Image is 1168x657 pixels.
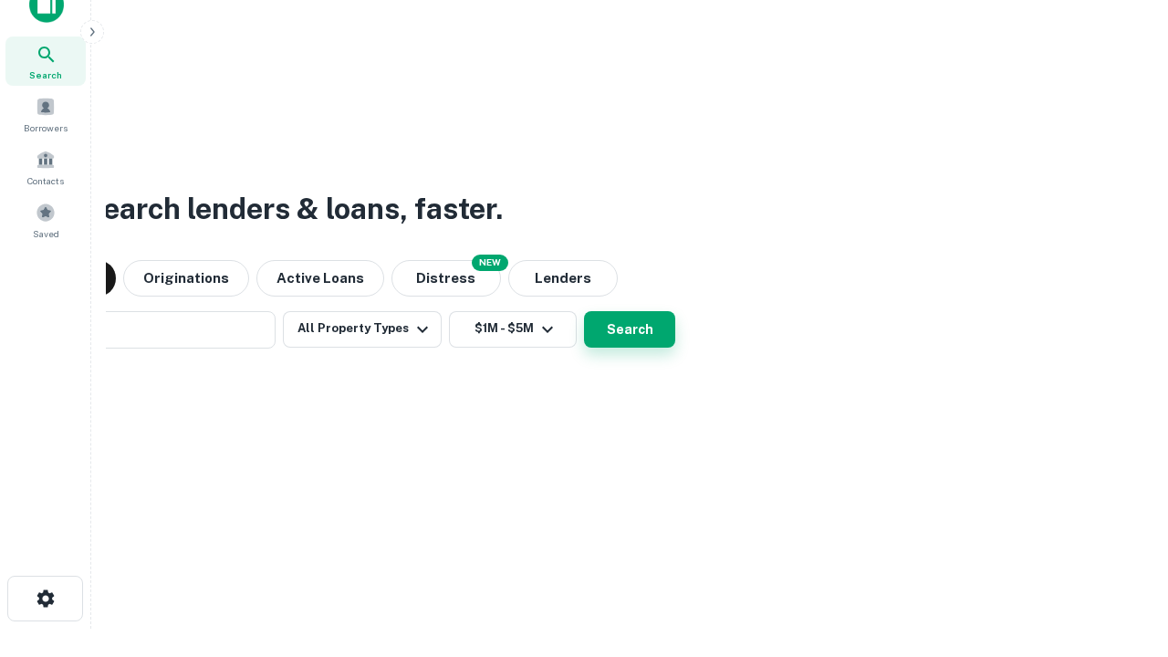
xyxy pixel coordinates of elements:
[508,260,618,297] button: Lenders
[256,260,384,297] button: Active Loans
[27,173,64,188] span: Contacts
[449,311,577,348] button: $1M - $5M
[283,311,442,348] button: All Property Types
[5,195,86,245] a: Saved
[391,260,501,297] button: Search distressed loans with lien and other non-mortgage details.
[5,89,86,139] a: Borrowers
[24,120,68,135] span: Borrowers
[1077,511,1168,599] iframe: Chat Widget
[123,260,249,297] button: Originations
[5,142,86,192] a: Contacts
[472,255,508,271] div: NEW
[83,187,503,231] h3: Search lenders & loans, faster.
[33,226,59,241] span: Saved
[584,311,675,348] button: Search
[29,68,62,82] span: Search
[5,36,86,86] a: Search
